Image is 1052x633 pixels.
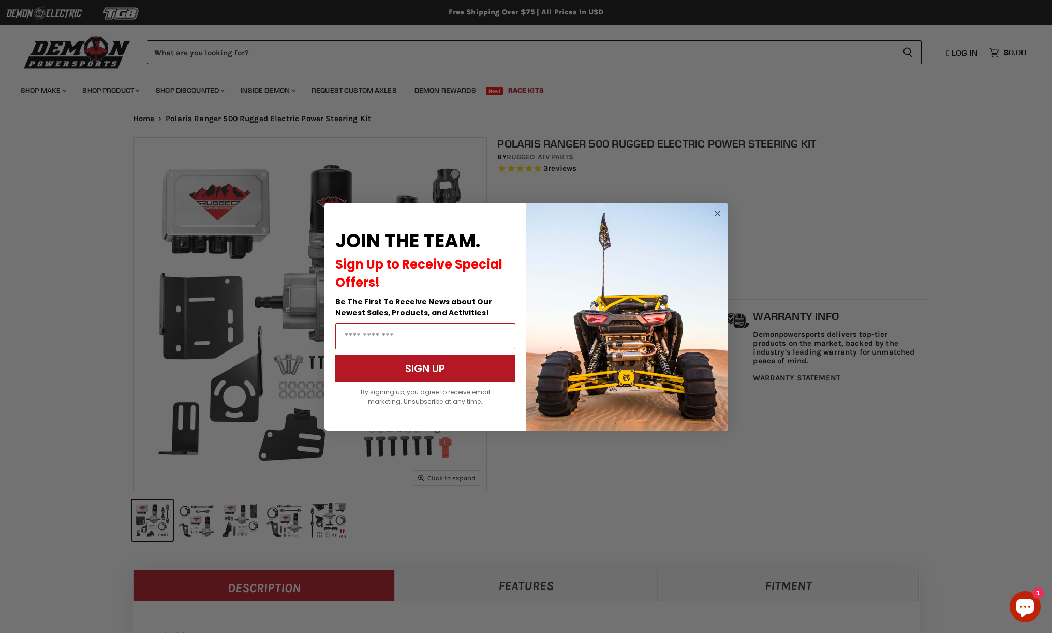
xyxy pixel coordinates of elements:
[335,256,502,291] span: Sign Up to Receive Special Offers!
[526,203,728,431] img: a9095488-b6e7-41ba-879d-588abfab540b.jpeg
[335,323,515,349] input: Email Address
[361,388,490,406] span: By signing up, you agree to receive email marketing. Unsubscribe at any time.
[335,355,515,382] button: SIGN UP
[335,297,492,318] span: Be The First To Receive News about Our Newest Sales, Products, and Activities!
[711,207,724,220] button: Close dialog
[335,228,480,254] span: JOIN THE TEAM.
[1006,591,1044,625] inbox-online-store-chat: Shopify online store chat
